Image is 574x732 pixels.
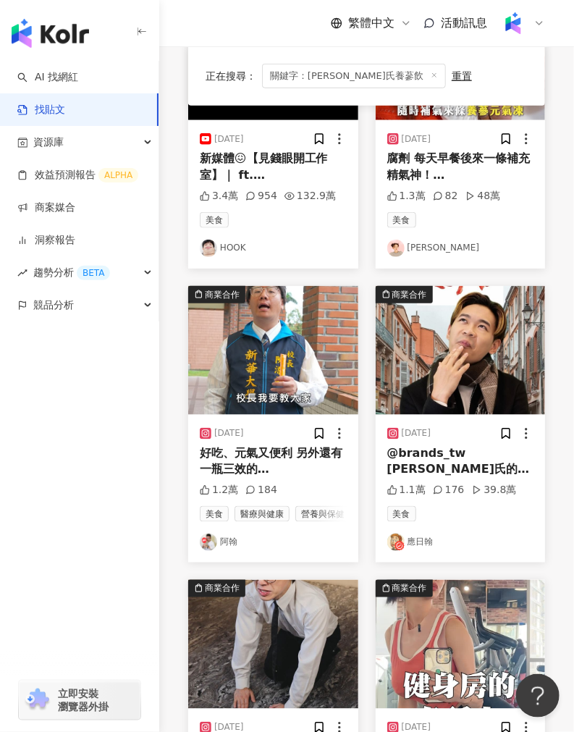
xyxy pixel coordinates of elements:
div: 商業合作 [392,581,427,596]
div: 商業合作 [392,287,427,302]
div: 132.9萬 [284,189,336,203]
div: 1.1萬 [387,483,426,497]
span: rise [17,268,28,278]
span: 立即安裝 瀏覽器外掛 [58,687,109,713]
a: KOL Avatar應日翰 [387,534,534,551]
span: 好吃、元氣又便利 另外還有一瓶三效的 [200,446,343,476]
span: 新媒體😖【見錢眼開工作室】｜ ft. [200,151,328,181]
a: 找貼文 [17,103,65,117]
span: 資源庫 [33,126,64,159]
div: [DATE] [214,133,244,146]
iframe: Help Scout Beacon - Open [516,674,560,718]
div: post-image商業合作 [188,286,358,415]
span: 營養與保健 [295,506,350,522]
a: searchAI 找網紅 [17,70,78,85]
div: 954 [245,189,277,203]
div: 3.4萬 [200,189,238,203]
span: 關鍵字：[PERSON_NAME]氏養蔘飲 [262,64,446,88]
span: 美食 [387,506,416,522]
a: KOL AvatarHOOK [200,240,347,257]
div: 184 [245,483,277,497]
div: post-image商業合作 [376,580,546,709]
span: 醫療與健康 [235,506,290,522]
img: KOL Avatar [387,534,405,551]
span: 正在搜尋 ： [206,70,256,82]
span: 競品分析 [33,289,74,321]
span: 繁體中文 [348,15,394,31]
img: post-image [376,286,546,415]
a: 效益預測報告ALPHA [17,168,138,182]
div: [DATE] [402,427,431,439]
div: [DATE] [214,427,244,439]
img: chrome extension [23,689,51,712]
div: 82 [433,189,458,203]
a: 商案媒合 [17,201,75,215]
img: KOL Avatar [387,240,405,257]
span: 美食 [200,506,229,522]
img: post-image [188,580,358,709]
span: 美食 [200,212,229,228]
a: 洞察報告 [17,233,75,248]
div: 1.3萬 [387,189,426,203]
img: post-image [376,580,546,709]
span: @brands_tw [PERSON_NAME]氏的補氣飲品 [387,446,530,492]
span: 美食 [387,212,416,228]
span: 腐劑 每天早餐後來一條補充精氣神！ 🔸 [387,151,531,198]
div: 39.8萬 [472,483,517,497]
div: 商業合作 [205,581,240,596]
div: 176 [433,483,465,497]
div: [DATE] [402,133,431,146]
div: 商業合作 [205,287,240,302]
img: KOL Avatar [200,240,217,257]
a: KOL Avatar[PERSON_NAME] [387,240,534,257]
img: Kolr%20app%20icon%20%281%29.png [499,9,527,37]
img: post-image [188,286,358,415]
div: 48萬 [465,189,501,203]
img: logo [12,19,89,48]
div: 重置 [452,70,472,82]
div: post-image商業合作 [188,580,358,709]
div: BETA [77,266,110,280]
a: chrome extension立即安裝 瀏覽器外掛 [19,681,140,720]
div: post-image商業合作 [376,286,546,415]
img: KOL Avatar [200,534,217,551]
div: 1.2萬 [200,483,238,497]
span: 趨勢分析 [33,256,110,289]
span: 活動訊息 [441,16,487,30]
a: KOL Avatar阿翰 [200,534,347,551]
